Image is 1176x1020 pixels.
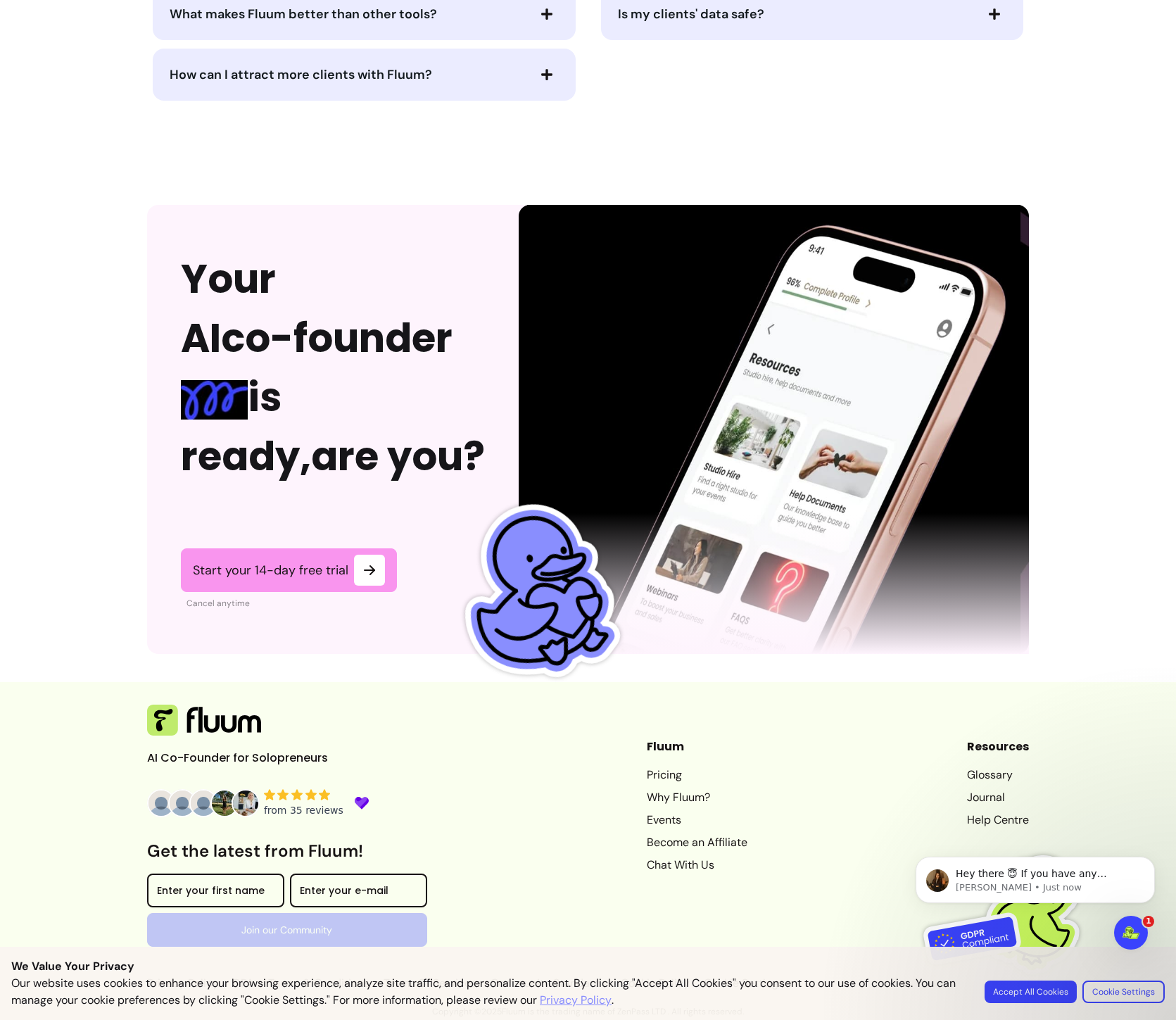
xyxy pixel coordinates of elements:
a: Chat With Us [647,857,747,874]
span: How can I attract more clients with Fluum? [170,66,432,83]
iframe: Intercom live chat [1114,916,1148,950]
span: Start your 14-day free trial [193,562,348,579]
button: Is my clients' data safe? [618,2,1007,26]
p: AI Co-Founder for Solopreneurs [147,750,358,767]
iframe: Intercom notifications message [894,827,1176,982]
a: Events [647,812,747,829]
p: Our website uses cookies to enhance your browsing experience, analyze site traffic, and personali... [11,975,968,1009]
h3: Get the latest from Fluum! [147,840,427,862]
img: Fluum is GDPR compliant [923,826,1099,1002]
input: Enter your e-mail [300,886,417,900]
input: Enter your first name [157,886,274,900]
p: We Value Your Privacy [11,958,1165,975]
header: Fluum [647,738,747,755]
p: Cancel anytime [186,598,397,609]
button: Cookie Settings [1082,981,1165,1003]
span: co-founder [221,310,453,366]
button: Accept All Cookies [985,981,1077,1003]
a: Privacy Policy [540,992,612,1009]
img: Fluum Duck sticker [433,489,640,696]
a: Journal [967,789,1029,806]
img: Phone [519,205,1029,654]
a: Become an Affiliate [647,834,747,851]
a: Pricing [647,767,747,783]
img: Fluum Logo [147,705,261,736]
header: Resources [967,738,1029,755]
img: spring Blue [181,380,248,420]
button: How can I attract more clients with Fluum? [170,63,559,87]
span: 1 [1143,916,1154,927]
a: Start your 14-day free trial [181,548,397,592]
button: What makes Fluum better than other tools? [170,2,559,26]
h2: Your AI is ready, [181,250,485,486]
a: Help Centre [967,812,1029,829]
span: Is my clients' data safe? [618,6,764,23]
a: Why Fluum? [647,789,747,806]
span: are you? [311,429,485,484]
span: What makes Fluum better than other tools? [170,6,437,23]
a: Glossary [967,767,1029,783]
